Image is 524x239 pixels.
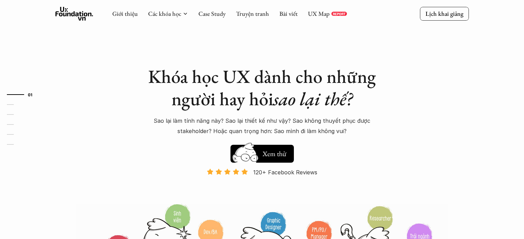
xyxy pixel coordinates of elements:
a: Các khóa học [148,10,181,18]
a: Truyện tranh [236,10,269,18]
a: Bài viết [279,10,298,18]
h1: Khóa học UX dành cho những người hay hỏi [142,65,383,110]
p: Lịch khai giảng [425,10,463,18]
a: 120+ Facebook Reviews [201,168,323,203]
em: sao lại thế? [273,87,352,111]
a: 01 [7,90,40,99]
strong: 01 [28,92,33,97]
a: Giới thiệu [112,10,138,18]
a: Case Study [198,10,226,18]
a: Xem thử [230,141,294,163]
h5: Xem thử [261,149,287,159]
p: REPORT [333,12,346,16]
a: UX Map [308,10,330,18]
p: Sao lại làm tính năng này? Sao lại thiết kế như vậy? Sao không thuyết phục được stakeholder? Hoặc... [142,116,383,137]
a: REPORT [331,12,347,16]
a: Lịch khai giảng [420,7,469,20]
p: 120+ Facebook Reviews [253,167,317,177]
